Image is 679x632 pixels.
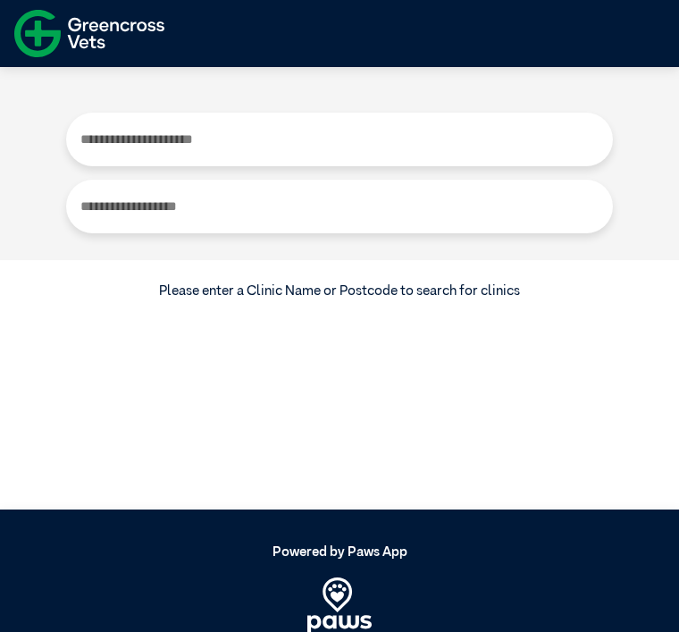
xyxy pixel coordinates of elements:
input: Search by Postcode [66,180,612,233]
input: Search by Clinic Name [66,113,612,166]
img: f-logo [14,4,164,63]
div: Please enter a Clinic Name or Postcode to search for clinics [14,282,666,302]
h5: Powered by Paws App [14,544,666,560]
